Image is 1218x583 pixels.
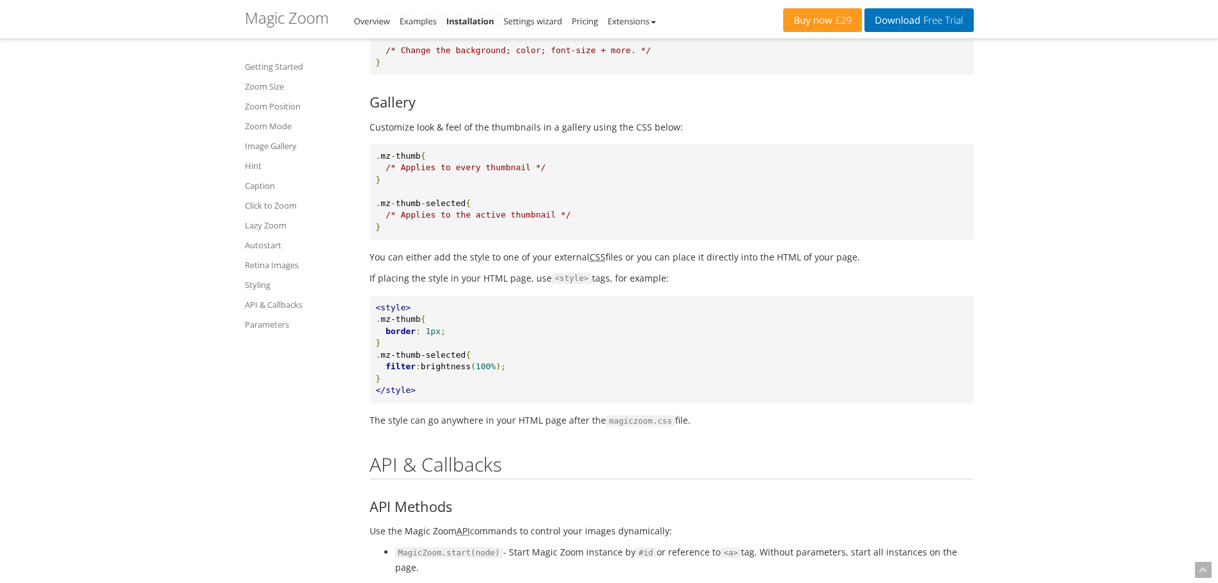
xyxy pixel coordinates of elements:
span: thumb [396,151,421,161]
span: £29 [832,15,852,26]
span: . [376,350,381,360]
span: thumb [396,198,421,208]
span: Free Trial [920,15,963,26]
span: : [416,326,421,336]
h3: Gallery [370,94,974,109]
a: Overview [354,15,390,27]
span: { [421,151,426,161]
code: #id [636,547,657,559]
code: MagicZoom.start(node) [395,547,503,559]
span: } [376,374,381,383]
code: magiczoom.css [606,415,676,427]
a: Image Gallery [245,138,354,154]
span: /* Change the background; color; font-size + more. */ [386,45,651,55]
span: 1px [426,326,441,336]
code: <style> [552,273,592,284]
li: - Start Magic Zoom instance by or reference to tag. Without parameters, start all instances on th... [395,545,974,575]
span: . [376,151,381,161]
a: Pricing [572,15,598,27]
span: } [376,222,381,232]
span: ); [496,362,506,371]
a: Hint [245,158,354,173]
span: /* Applies to the active thumbnail */ [386,210,571,220]
span: } [376,338,381,347]
span: } [376,175,381,184]
a: Zoom Position [245,99,354,114]
h2: API & Callbacks [370,454,974,479]
span: ; [441,326,446,336]
span: { [465,198,471,208]
h1: Magic Zoom [245,10,329,26]
span: mz [380,151,391,161]
a: Installation [446,15,494,27]
a: Caption [245,178,354,193]
a: Settings wizard [504,15,563,27]
a: Zoom Size [245,79,354,94]
span: selected [426,198,466,208]
span: ( [471,362,476,371]
span: { [421,314,426,324]
a: Extensions [607,15,655,27]
span: } [376,58,381,67]
span: /* Applies to every thumbnail */ [386,163,545,172]
span: : [416,362,421,371]
span: - [391,151,396,161]
a: Click to Zoom [245,198,354,213]
span: filter [386,362,416,371]
code: <a> [721,547,742,559]
a: Examples [400,15,437,27]
p: The style can go anywhere in your HTML page after the file. [370,413,974,428]
a: Lazy Zoom [245,218,354,233]
acronym: Cascading Style Sheets [589,251,605,263]
span: brightness [421,362,471,371]
span: border [386,326,416,336]
span: </style> [376,385,416,395]
h3: API Methods [370,499,974,514]
span: <style> [376,303,411,312]
a: Autostart [245,237,354,253]
span: . [376,314,381,324]
p: Customize look & feel of the thumbnails in a gallery using the CSS below: [370,120,974,134]
a: Getting Started [245,59,354,74]
a: Zoom Mode [245,118,354,134]
a: DownloadFree Trial [864,8,973,32]
span: - [421,198,426,208]
p: You can either add the style to one of your external files or you can place it directly into the ... [370,250,974,264]
span: 100% [476,362,496,371]
p: Use the Magic Zoom commands to control your images dynamically: [370,523,974,538]
a: Retina Images [245,257,354,273]
span: mz [380,198,391,208]
a: Buy now£29 [783,8,862,32]
acronym: Application programming interface [457,525,470,537]
a: Parameters [245,317,354,332]
span: { [465,350,471,360]
span: mz-thumb [380,314,421,324]
a: Styling [245,277,354,292]
span: . [376,198,381,208]
span: mz-thumb-selected [380,350,465,360]
a: API & Callbacks [245,297,354,312]
p: If placing the style in your HTML page, use tags, for example: [370,271,974,286]
span: - [391,198,396,208]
